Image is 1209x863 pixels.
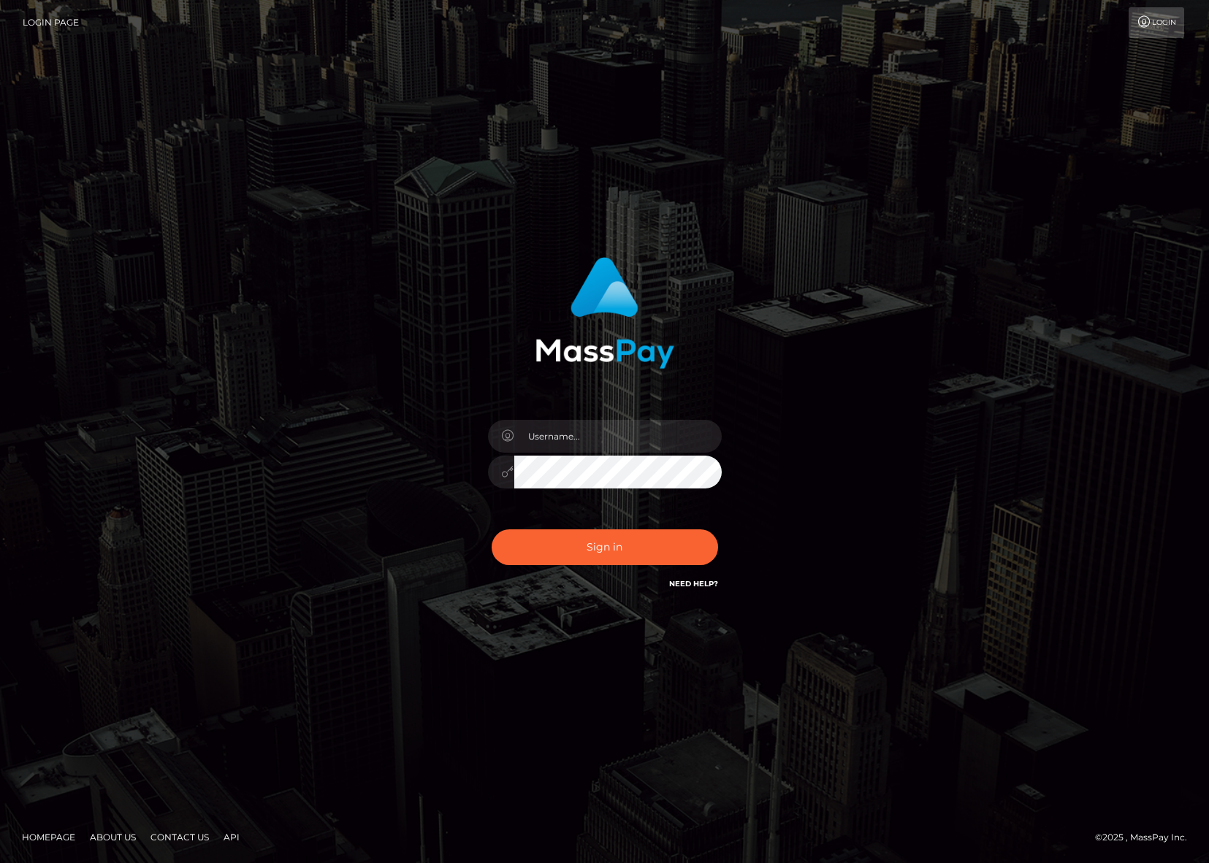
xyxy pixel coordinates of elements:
a: API [218,826,245,848]
a: Login Page [23,7,79,38]
a: Homepage [16,826,81,848]
a: Need Help? [669,579,718,588]
div: © 2025 , MassPay Inc. [1095,829,1198,845]
button: Sign in [492,529,718,565]
input: Username... [514,420,722,453]
a: Contact Us [145,826,215,848]
a: About Us [84,826,142,848]
img: MassPay Login [535,257,674,369]
a: Login [1129,7,1184,38]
